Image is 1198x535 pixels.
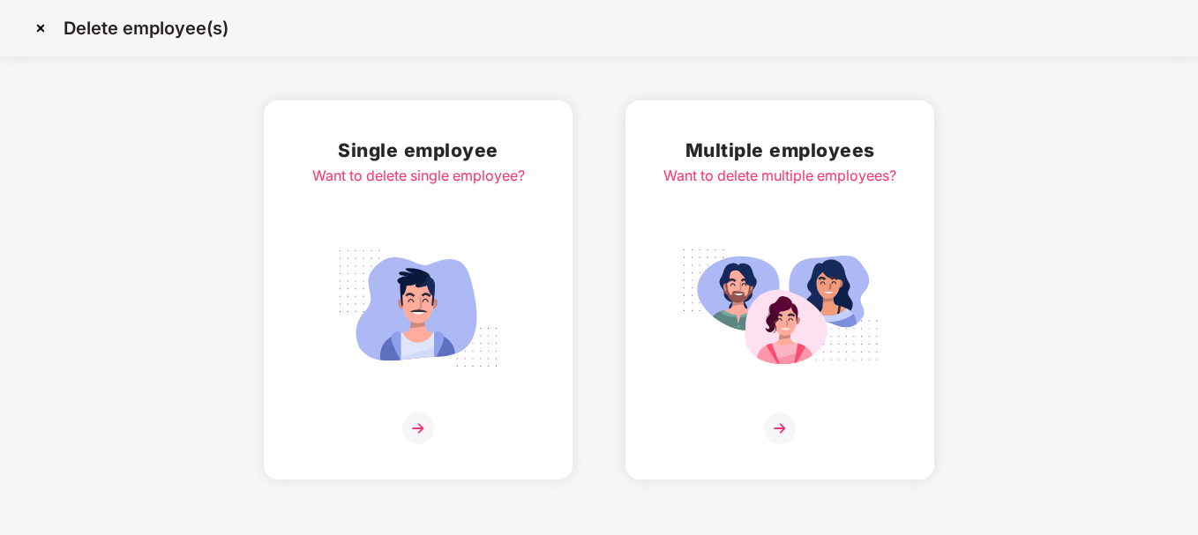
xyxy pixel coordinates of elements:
[681,240,879,377] img: svg+xml;base64,PHN2ZyB4bWxucz0iaHR0cDovL3d3dy53My5vcmcvMjAwMC9zdmciIGlkPSJNdWx0aXBsZV9lbXBsb3llZS...
[663,165,896,187] div: Want to delete multiple employees?
[663,136,896,165] h2: Multiple employees
[64,18,228,39] p: Delete employee(s)
[402,412,434,444] img: svg+xml;base64,PHN2ZyB4bWxucz0iaHR0cDovL3d3dy53My5vcmcvMjAwMC9zdmciIHdpZHRoPSIzNiIgaGVpZ2h0PSIzNi...
[312,165,525,187] div: Want to delete single employee?
[764,412,796,444] img: svg+xml;base64,PHN2ZyB4bWxucz0iaHR0cDovL3d3dy53My5vcmcvMjAwMC9zdmciIHdpZHRoPSIzNiIgaGVpZ2h0PSIzNi...
[319,240,517,377] img: svg+xml;base64,PHN2ZyB4bWxucz0iaHR0cDovL3d3dy53My5vcmcvMjAwMC9zdmciIGlkPSJTaW5nbGVfZW1wbG95ZWUiIH...
[312,136,525,165] h2: Single employee
[26,14,55,42] img: svg+xml;base64,PHN2ZyBpZD0iQ3Jvc3MtMzJ4MzIiIHhtbG5zPSJodHRwOi8vd3d3LnczLm9yZy8yMDAwL3N2ZyIgd2lkdG...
